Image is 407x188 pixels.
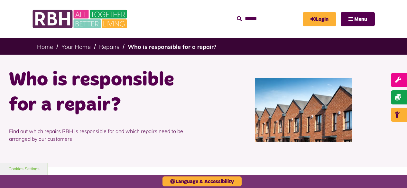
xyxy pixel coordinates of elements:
button: Language & Accessibility [162,176,242,186]
h1: Who is responsible for a repair? [9,67,199,118]
img: RBH [32,6,129,31]
iframe: Netcall Web Assistant for live chat [378,159,407,188]
a: Who is responsible for a repair? [128,43,216,50]
p: Find out which repairs RBH is responsible for and which repairs need to be arranged by our customers [9,118,199,152]
span: Menu [354,17,367,22]
a: Home [37,43,53,50]
a: Your Home [61,43,91,50]
a: MyRBH [303,12,336,26]
img: RBH homes in Lower Falinge with a blue sky [255,78,352,142]
a: Repairs [99,43,119,50]
button: Navigation [341,12,375,26]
